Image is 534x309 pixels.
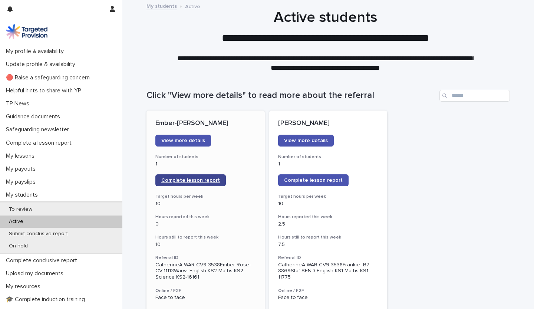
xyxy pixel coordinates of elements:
p: CatherineA-WAR-CV9-3538Frankie -B7-8869Staf-SEND-English KS1 Maths KS1-11775 [278,262,379,280]
p: Face to face [278,295,379,301]
a: My students [146,1,177,10]
h3: Number of students [155,154,256,160]
h3: Target hours per week [278,194,379,200]
p: 0 [155,221,256,227]
a: View more details [155,135,211,147]
p: 🎓 Complete induction training [3,296,91,303]
h3: Target hours per week [155,194,256,200]
p: [PERSON_NAME] [278,119,379,128]
p: 10 [155,201,256,207]
img: M5nRWzHhSzIhMunXDL62 [6,24,47,39]
p: Complete conclusive report [3,257,83,264]
p: Guidance documents [3,113,66,120]
p: Submit conclusive report [3,231,74,237]
h3: Hours still to report this week [278,234,379,240]
p: My payouts [3,165,42,172]
h3: Referral ID [155,255,256,261]
p: 1 [155,161,256,167]
p: My lessons [3,152,40,160]
p: Face to face [155,295,256,301]
h3: Online / F2F [155,288,256,294]
p: Active [185,2,200,10]
span: Complete lesson report [161,178,220,183]
p: 7.5 [278,241,379,248]
p: CatherineA-WAR-CV9-3538Ember-Rose-CV-11113Warw--English KS2 Maths KS2 Science KS2-16161 [155,262,256,280]
h3: Hours reported this week [278,214,379,220]
p: 🔴 Raise a safeguarding concern [3,74,96,81]
h3: Online / F2F [278,288,379,294]
p: TP News [3,100,35,107]
h3: Number of students [278,154,379,160]
p: Helpful hints to share with YP [3,87,87,94]
p: Complete a lesson report [3,139,78,147]
h3: Hours still to report this week [155,234,256,240]
p: To review [3,206,38,213]
p: On hold [3,243,34,249]
p: My payslips [3,178,42,185]
input: Search [439,90,510,102]
p: Active [3,218,29,225]
p: 1 [278,161,379,167]
h3: Hours reported this week [155,214,256,220]
p: My profile & availability [3,48,70,55]
span: Complete lesson report [284,178,343,183]
p: My resources [3,283,46,290]
p: Ember-[PERSON_NAME] [155,119,256,128]
h3: Referral ID [278,255,379,261]
a: Complete lesson report [278,174,349,186]
p: 10 [278,201,379,207]
span: View more details [161,138,205,143]
p: Safeguarding newsletter [3,126,75,133]
p: Update profile & availability [3,61,81,68]
a: View more details [278,135,334,147]
p: 10 [155,241,256,248]
p: 2.5 [278,221,379,227]
a: Complete lesson report [155,174,226,186]
span: View more details [284,138,328,143]
p: My students [3,191,44,198]
h1: Active students [144,9,507,26]
h1: Click "View more details" to read more about the referral [146,90,436,101]
p: Upload my documents [3,270,69,277]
